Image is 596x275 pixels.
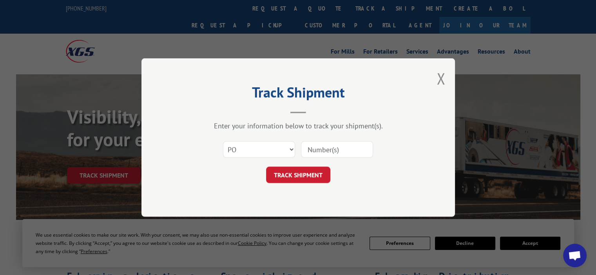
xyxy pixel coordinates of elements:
[301,141,373,158] input: Number(s)
[266,167,330,183] button: TRACK SHIPMENT
[181,87,416,102] h2: Track Shipment
[437,68,445,89] button: Close modal
[181,121,416,130] div: Enter your information below to track your shipment(s).
[563,244,587,267] div: Open chat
